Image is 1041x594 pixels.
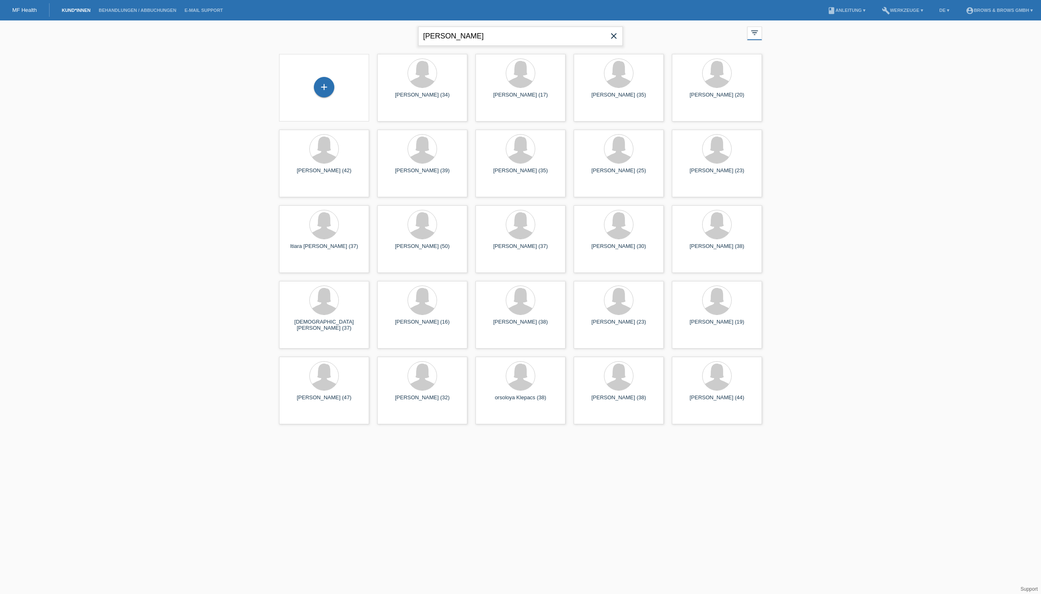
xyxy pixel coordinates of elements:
[482,167,559,180] div: [PERSON_NAME] (35)
[286,394,363,407] div: [PERSON_NAME] (47)
[384,319,461,332] div: [PERSON_NAME] (16)
[580,92,657,105] div: [PERSON_NAME] (35)
[882,7,890,15] i: build
[878,8,927,13] a: buildWerkzeuge ▾
[314,80,334,94] div: Kund*in hinzufügen
[286,243,363,256] div: Itiara [PERSON_NAME] (37)
[286,167,363,180] div: [PERSON_NAME] (42)
[418,27,623,46] input: Suche...
[95,8,180,13] a: Behandlungen / Abbuchungen
[286,319,363,332] div: [DEMOGRAPHIC_DATA][PERSON_NAME] (37)
[482,243,559,256] div: [PERSON_NAME] (37)
[384,92,461,105] div: [PERSON_NAME] (34)
[580,243,657,256] div: [PERSON_NAME] (30)
[678,243,755,256] div: [PERSON_NAME] (38)
[966,7,974,15] i: account_circle
[482,394,559,407] div: orsoloya Klepacs (38)
[180,8,227,13] a: E-Mail Support
[580,167,657,180] div: [PERSON_NAME] (25)
[384,243,461,256] div: [PERSON_NAME] (50)
[58,8,95,13] a: Kund*innen
[1021,586,1038,592] a: Support
[12,7,37,13] a: MF Health
[827,7,836,15] i: book
[580,394,657,407] div: [PERSON_NAME] (38)
[384,167,461,180] div: [PERSON_NAME] (39)
[962,8,1037,13] a: account_circleBrows & Brows GmbH ▾
[384,394,461,407] div: [PERSON_NAME] (32)
[678,394,755,407] div: [PERSON_NAME] (44)
[678,319,755,332] div: [PERSON_NAME] (19)
[935,8,953,13] a: DE ▾
[482,92,559,105] div: [PERSON_NAME] (17)
[678,92,755,105] div: [PERSON_NAME] (20)
[750,28,759,37] i: filter_list
[482,319,559,332] div: [PERSON_NAME] (38)
[580,319,657,332] div: [PERSON_NAME] (23)
[823,8,870,13] a: bookAnleitung ▾
[609,31,619,41] i: close
[678,167,755,180] div: [PERSON_NAME] (23)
